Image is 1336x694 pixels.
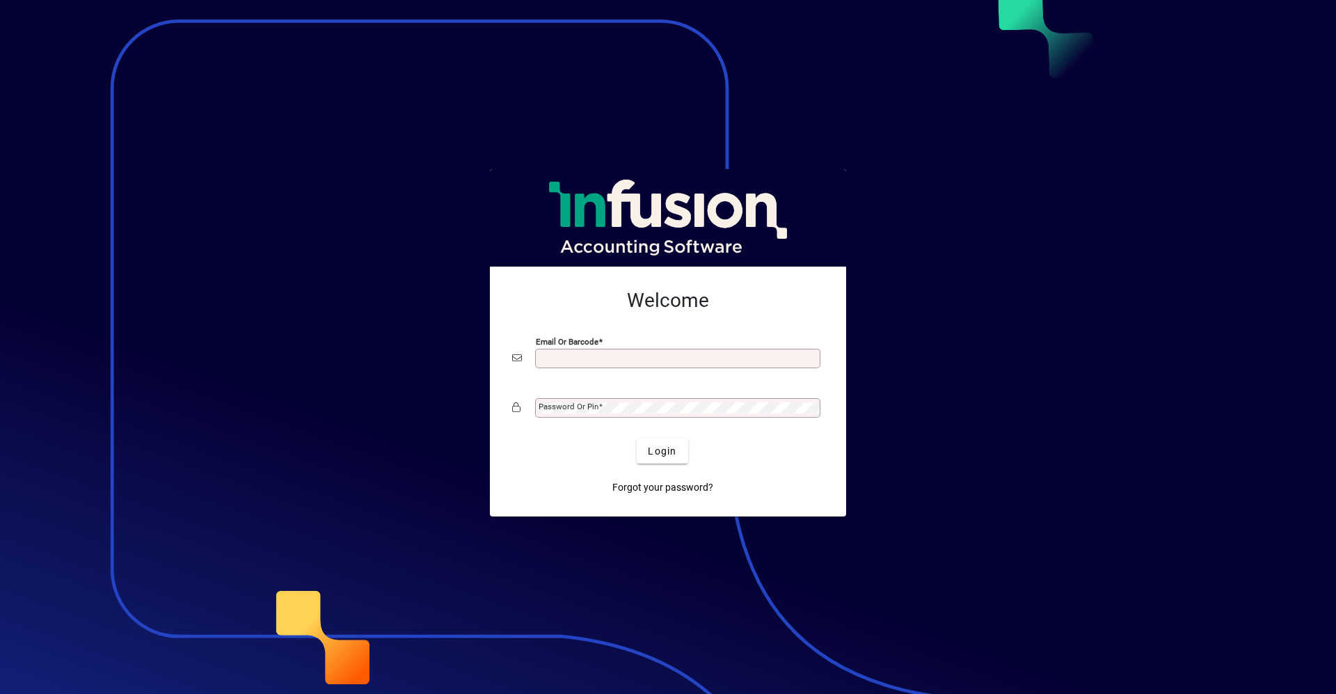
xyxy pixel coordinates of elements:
[607,475,719,500] a: Forgot your password?
[648,444,676,459] span: Login
[536,337,598,347] mat-label: Email or Barcode
[512,289,824,313] h2: Welcome
[637,439,687,464] button: Login
[612,480,713,495] span: Forgot your password?
[539,402,598,411] mat-label: Password or Pin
